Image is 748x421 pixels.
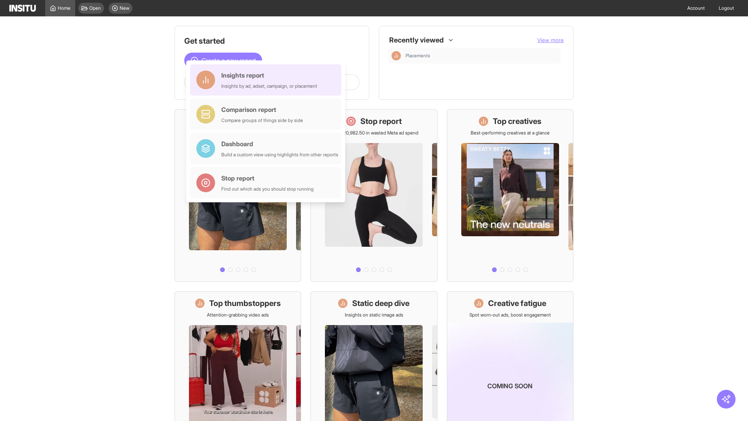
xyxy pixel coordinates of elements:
[120,5,129,11] span: New
[406,53,430,59] span: Placements
[221,139,338,149] div: Dashboard
[9,5,36,12] img: Logo
[392,51,401,60] div: Insights
[89,5,101,11] span: Open
[221,83,317,89] div: Insights by ad, adset, campaign, or placement
[493,116,542,127] h1: Top creatives
[310,109,437,282] a: Stop reportSave £20,982.50 in wasted Meta ad spend
[58,5,71,11] span: Home
[175,109,301,282] a: What's live nowSee all active ads instantly
[201,56,256,65] span: Create a new report
[345,312,403,318] p: Insights on static image ads
[537,37,564,43] span: View more
[360,116,402,127] h1: Stop report
[471,130,550,136] p: Best-performing creatives at a glance
[221,186,314,192] div: Find out which ads you should stop running
[406,53,557,59] span: Placements
[184,35,360,46] h1: Get started
[352,298,409,309] h1: Static deep dive
[329,130,418,136] p: Save £20,982.50 in wasted Meta ad spend
[447,109,573,282] a: Top creativesBest-performing creatives at a glance
[184,53,262,68] button: Create a new report
[221,173,314,183] div: Stop report
[537,36,564,44] button: View more
[221,71,317,80] div: Insights report
[221,117,303,124] div: Compare groups of things side by side
[209,298,281,309] h1: Top thumbstoppers
[207,312,269,318] p: Attention-grabbing video ads
[221,152,338,158] div: Build a custom view using highlights from other reports
[221,105,303,114] div: Comparison report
